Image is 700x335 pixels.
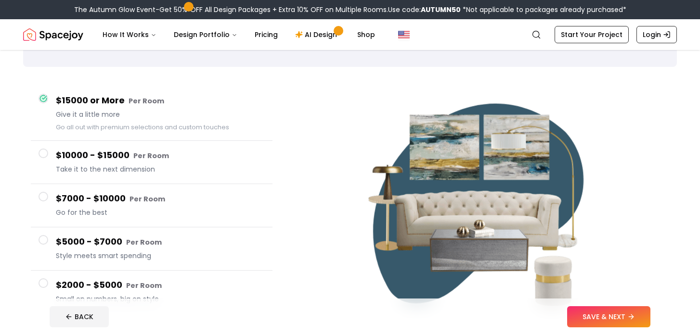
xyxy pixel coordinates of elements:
[421,5,461,14] b: AUTUMN50
[461,5,626,14] span: *Not applicable to packages already purchased*
[56,110,265,119] span: Give it a little more
[23,25,83,44] img: Spacejoy Logo
[31,227,272,271] button: $5000 - $7000 Per RoomStyle meets smart spending
[56,251,265,261] span: Style meets smart spending
[567,306,650,327] button: SAVE & NEXT
[126,281,162,290] small: Per Room
[56,149,265,162] h4: $10000 - $15000
[247,25,285,44] a: Pricing
[129,96,164,106] small: Per Room
[95,25,164,44] button: How It Works
[31,271,272,313] button: $2000 - $5000 Per RoomSmall on numbers, big on style
[23,25,83,44] a: Spacejoy
[398,29,410,40] img: United States
[388,5,461,14] span: Use code:
[74,5,626,14] div: The Autumn Glow Event-Get 50% OFF All Design Packages + Extra 10% OFF on Multiple Rooms.
[133,151,169,161] small: Per Room
[636,26,677,43] a: Login
[31,184,272,227] button: $7000 - $10000 Per RoomGo for the best
[31,141,272,184] button: $10000 - $15000 Per RoomTake it to the next dimension
[130,194,165,204] small: Per Room
[56,235,265,249] h4: $5000 - $7000
[56,208,265,217] span: Go for the best
[23,19,677,50] nav: Global
[350,25,383,44] a: Shop
[31,86,272,141] button: $15000 or More Per RoomGive it a little moreGo all out with premium selections and custom touches
[56,123,229,131] small: Go all out with premium selections and custom touches
[56,94,265,108] h4: $15000 or More
[56,164,265,174] span: Take it to the next dimension
[555,26,629,43] a: Start Your Project
[56,278,265,292] h4: $2000 - $5000
[56,294,265,304] span: Small on numbers, big on style
[95,25,383,44] nav: Main
[126,237,162,247] small: Per Room
[166,25,245,44] button: Design Portfolio
[50,306,109,327] button: BACK
[287,25,348,44] a: AI Design
[56,192,265,206] h4: $7000 - $10000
